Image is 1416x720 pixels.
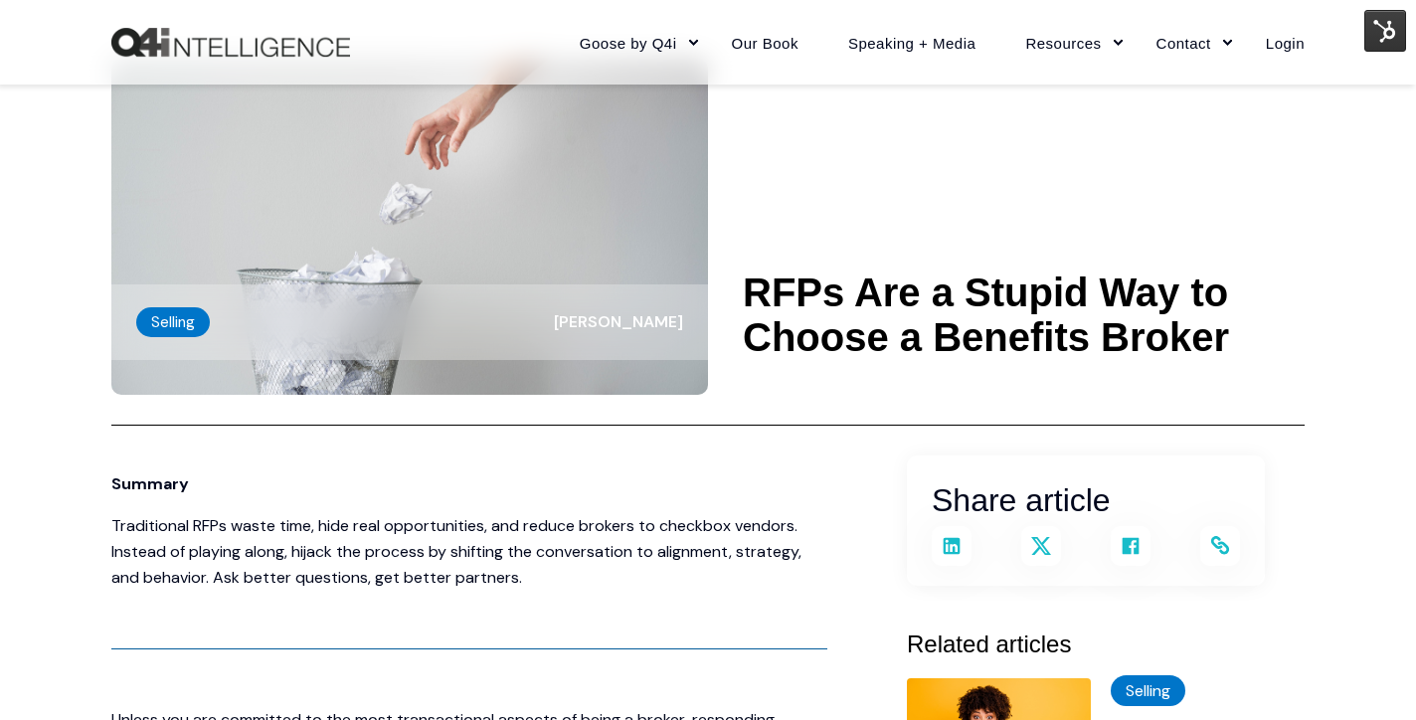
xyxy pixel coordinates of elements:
[111,513,827,591] p: Traditional RFPs waste time, hide real opportunities, and reduce brokers to checkbox vendors. Ins...
[907,626,1305,663] h3: Related articles
[1364,10,1406,52] img: HubSpot Tools Menu Toggle
[554,311,683,332] span: [PERSON_NAME]
[111,59,708,395] img: A paper ball tossed into a trash bin, which visually conveys rejection and disruption
[111,28,350,58] img: Q4intelligence, LLC logo
[111,28,350,58] a: Back to Home
[743,270,1305,360] h1: RFPs Are a Stupid Way to Choose a Benefits Broker
[111,473,189,494] span: Summary
[932,475,1240,526] h3: Share article
[1111,675,1185,706] label: Selling
[136,307,210,337] label: Selling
